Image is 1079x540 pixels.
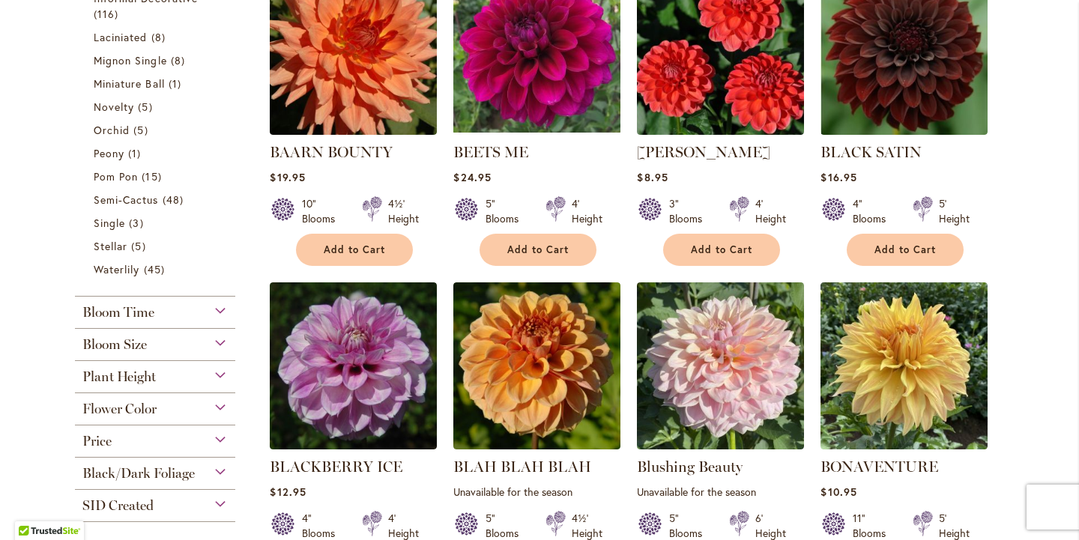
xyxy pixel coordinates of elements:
[637,143,770,161] a: [PERSON_NAME]
[637,485,804,499] p: Unavailable for the season
[453,485,620,499] p: Unavailable for the season
[480,234,596,266] button: Add to Cart
[453,282,620,449] img: Blah Blah Blah
[82,465,195,482] span: Black/Dark Foliage
[94,262,139,276] span: Waterlily
[144,261,169,277] span: 45
[163,192,187,207] span: 48
[138,99,156,115] span: 5
[453,124,620,138] a: BEETS ME
[637,170,668,184] span: $8.95
[388,196,419,226] div: 4½' Height
[637,438,804,452] a: Blushing Beauty
[874,243,936,256] span: Add to Cart
[637,458,743,476] a: Blushing Beauty
[82,304,154,321] span: Bloom Time
[82,433,112,449] span: Price
[94,30,148,44] span: Laciniated
[820,282,988,449] img: Bonaventure
[820,124,988,138] a: BLACK SATIN
[94,52,220,68] a: Mignon Single 8
[270,124,437,138] a: Baarn Bounty
[94,53,167,67] span: Mignon Single
[853,196,895,226] div: 4" Blooms
[94,216,125,230] span: Single
[669,196,711,226] div: 3" Blooms
[94,169,220,184] a: Pom Pon 15
[453,170,491,184] span: $24.95
[270,282,437,449] img: BLACKBERRY ICE
[691,243,752,256] span: Add to Cart
[129,215,147,231] span: 3
[270,438,437,452] a: BLACKBERRY ICE
[94,76,165,91] span: Miniature Ball
[169,76,185,91] span: 1
[820,170,856,184] span: $16.95
[94,261,220,277] a: Waterlily 45
[94,122,220,138] a: Orchid 5
[453,143,528,161] a: BEETS ME
[94,192,220,207] a: Semi-Cactus 48
[94,146,124,160] span: Peony
[82,368,156,385] span: Plant Height
[82,336,147,353] span: Bloom Size
[94,100,134,114] span: Novelty
[11,487,53,529] iframe: Launch Accessibility Center
[131,238,149,254] span: 5
[94,6,122,22] span: 116
[663,234,780,266] button: Add to Cart
[94,192,159,207] span: Semi-Cactus
[637,124,804,138] a: BENJAMIN MATTHEW
[151,29,169,45] span: 8
[94,239,127,253] span: Stellar
[507,243,569,256] span: Add to Cart
[296,234,413,266] button: Add to Cart
[270,143,393,161] a: BAARN BOUNTY
[94,123,130,137] span: Orchid
[270,458,402,476] a: BLACKBERRY ICE
[94,145,220,161] a: Peony 1
[820,438,988,452] a: Bonaventure
[94,99,220,115] a: Novelty 5
[94,29,220,45] a: Laciniated 8
[755,196,786,226] div: 4' Height
[128,145,145,161] span: 1
[939,196,970,226] div: 5' Height
[270,170,305,184] span: $19.95
[142,169,165,184] span: 15
[572,196,602,226] div: 4' Height
[94,215,220,231] a: Single 3
[270,485,306,499] span: $12.95
[637,282,804,449] img: Blushing Beauty
[133,122,151,138] span: 5
[486,196,528,226] div: 5" Blooms
[82,497,154,514] span: SID Created
[847,234,964,266] button: Add to Cart
[453,458,591,476] a: BLAH BLAH BLAH
[324,243,385,256] span: Add to Cart
[820,485,856,499] span: $10.95
[820,143,922,161] a: BLACK SATIN
[302,196,344,226] div: 10" Blooms
[82,401,157,417] span: Flower Color
[171,52,189,68] span: 8
[453,438,620,452] a: Blah Blah Blah
[820,458,938,476] a: BONAVENTURE
[94,238,220,254] a: Stellar 5
[94,76,220,91] a: Miniature Ball 1
[94,169,138,183] span: Pom Pon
